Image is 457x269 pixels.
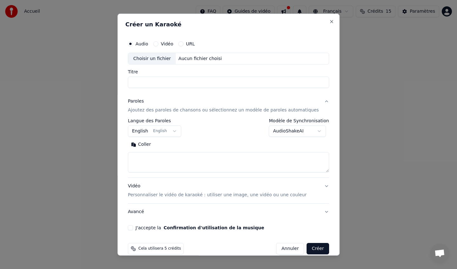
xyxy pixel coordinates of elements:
label: Titre [128,70,329,74]
div: Vidéo [128,183,307,198]
h2: Créer un Karaoké [125,21,332,27]
button: Coller [128,139,154,150]
button: ParolesAjoutez des paroles de chansons ou sélectionnez un modèle de paroles automatiques [128,93,329,118]
label: Langue des Paroles [128,118,181,123]
button: VidéoPersonnaliser le vidéo de karaoké : utiliser une image, une vidéo ou une couleur [128,178,329,203]
p: Personnaliser le vidéo de karaoké : utiliser une image, une vidéo ou une couleur [128,192,307,198]
div: Choisir un fichier [128,53,176,64]
label: Vidéo [161,41,173,46]
button: Créer [307,243,329,254]
label: Audio [136,41,148,46]
label: Modèle de Synchronisation [269,118,329,123]
p: Ajoutez des paroles de chansons ou sélectionnez un modèle de paroles automatiques [128,107,319,113]
span: Cela utilisera 5 crédits [138,246,181,251]
div: ParolesAjoutez des paroles de chansons ou sélectionnez un modèle de paroles automatiques [128,118,329,178]
button: Annuler [276,243,304,254]
div: Aucun fichier choisi [176,55,225,62]
label: URL [186,41,195,46]
button: Avancé [128,204,329,220]
button: J'accepte la [164,225,264,230]
div: Paroles [128,98,144,104]
label: J'accepte la [136,225,264,230]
